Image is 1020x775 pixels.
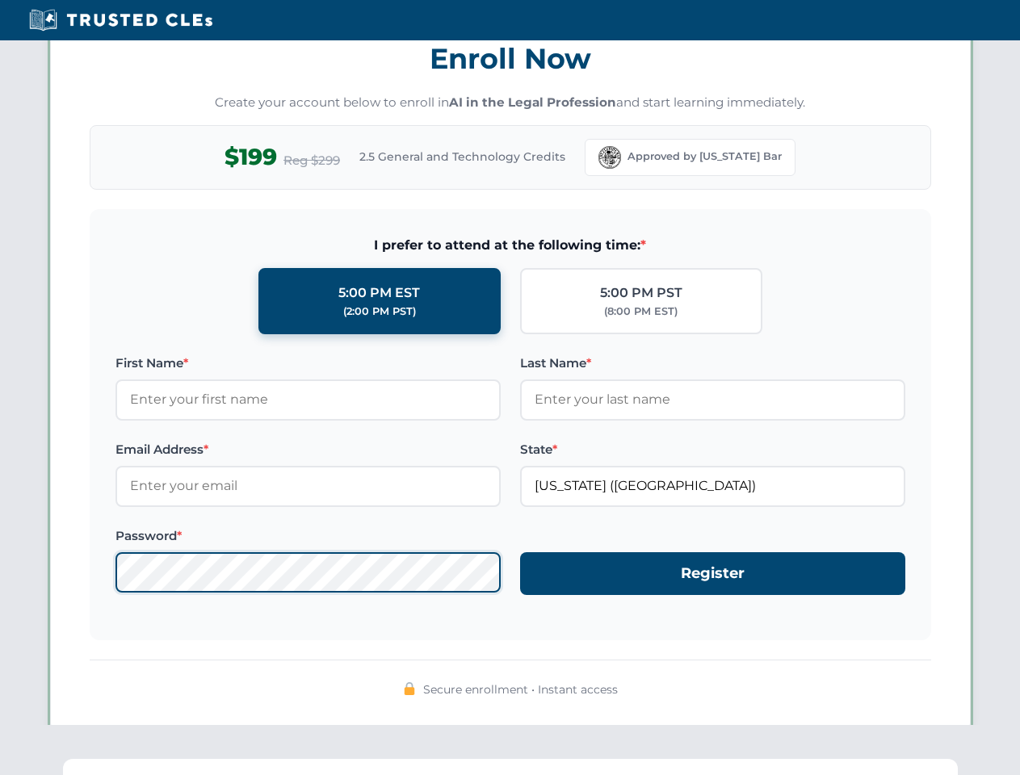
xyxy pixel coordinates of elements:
[520,440,905,459] label: State
[449,94,616,110] strong: AI in the Legal Profession
[598,146,621,169] img: Florida Bar
[520,552,905,595] button: Register
[90,33,931,84] h3: Enroll Now
[115,379,501,420] input: Enter your first name
[600,283,682,304] div: 5:00 PM PST
[115,440,501,459] label: Email Address
[115,526,501,546] label: Password
[283,151,340,170] span: Reg $299
[24,8,217,32] img: Trusted CLEs
[520,466,905,506] input: Florida (FL)
[115,235,905,256] span: I prefer to attend at the following time:
[604,304,678,320] div: (8:00 PM EST)
[343,304,416,320] div: (2:00 PM PST)
[90,94,931,112] p: Create your account below to enroll in and start learning immediately.
[115,354,501,373] label: First Name
[520,354,905,373] label: Last Name
[225,139,277,175] span: $199
[338,283,420,304] div: 5:00 PM EST
[520,379,905,420] input: Enter your last name
[115,466,501,506] input: Enter your email
[628,149,782,165] span: Approved by [US_STATE] Bar
[423,681,618,698] span: Secure enrollment • Instant access
[403,682,416,695] img: 🔒
[359,148,565,165] span: 2.5 General and Technology Credits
